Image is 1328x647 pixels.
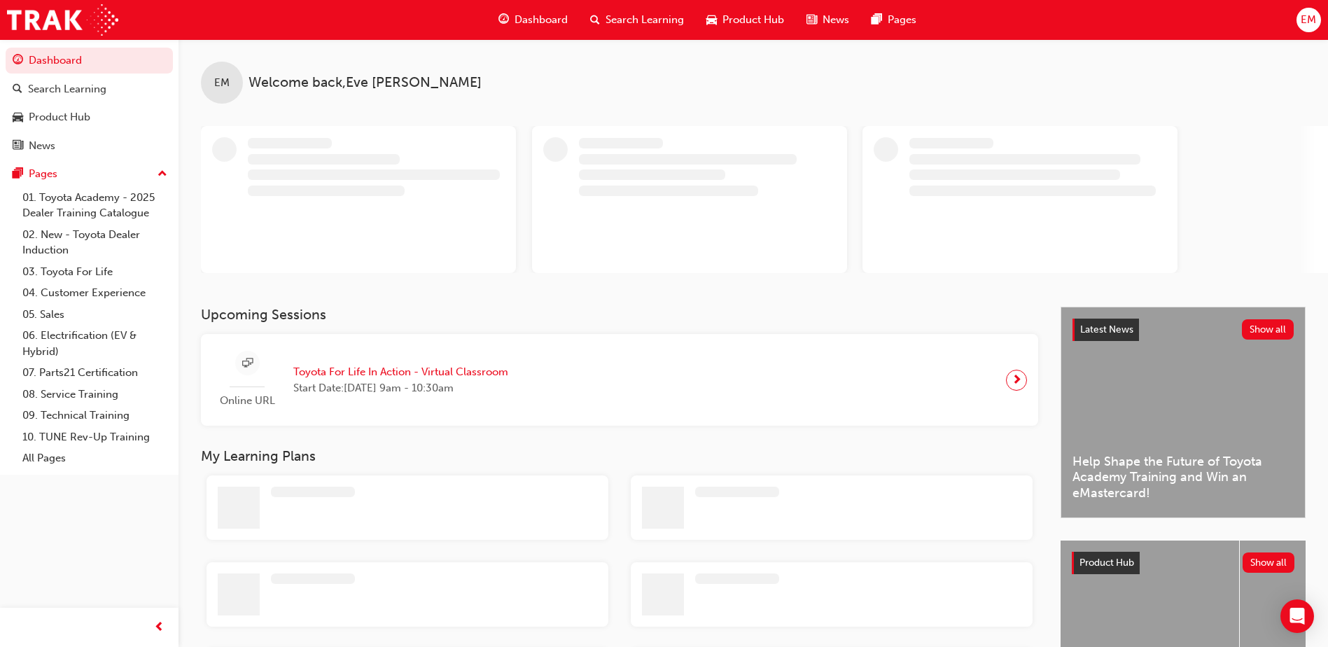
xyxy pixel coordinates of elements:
span: EM [1301,12,1316,28]
a: 04. Customer Experience [17,282,173,304]
span: news-icon [13,140,23,153]
span: Search Learning [606,12,684,28]
div: Product Hub [29,109,90,125]
button: Show all [1242,319,1294,340]
span: Help Shape the Future of Toyota Academy Training and Win an eMastercard! [1072,454,1294,501]
img: Trak [7,4,118,36]
span: pages-icon [13,168,23,181]
a: Product HubShow all [1072,552,1294,574]
span: search-icon [13,83,22,96]
span: Product Hub [722,12,784,28]
span: car-icon [706,11,717,29]
span: search-icon [590,11,600,29]
a: guage-iconDashboard [487,6,579,34]
span: Welcome back , Eve [PERSON_NAME] [249,75,482,91]
div: News [29,138,55,154]
button: Pages [6,161,173,187]
a: Product Hub [6,104,173,130]
span: News [823,12,849,28]
a: 01. Toyota Academy - 2025 Dealer Training Catalogue [17,187,173,224]
a: All Pages [17,447,173,469]
a: 10. TUNE Rev-Up Training [17,426,173,448]
span: up-icon [158,165,167,183]
span: news-icon [806,11,817,29]
a: Online URLToyota For Life In Action - Virtual ClassroomStart Date:[DATE] 9am - 10:30am [212,345,1027,415]
a: 02. New - Toyota Dealer Induction [17,224,173,261]
a: 09. Technical Training [17,405,173,426]
a: news-iconNews [795,6,860,34]
a: 07. Parts21 Certification [17,362,173,384]
a: search-iconSearch Learning [579,6,695,34]
a: 08. Service Training [17,384,173,405]
a: 03. Toyota For Life [17,261,173,283]
span: car-icon [13,111,23,124]
a: Latest NewsShow all [1072,319,1294,341]
a: Dashboard [6,48,173,74]
span: Toyota For Life In Action - Virtual Classroom [293,364,508,380]
h3: My Learning Plans [201,448,1038,464]
span: next-icon [1012,370,1022,390]
span: prev-icon [154,619,165,636]
a: car-iconProduct Hub [695,6,795,34]
div: Open Intercom Messenger [1280,599,1314,633]
span: guage-icon [13,55,23,67]
span: guage-icon [498,11,509,29]
span: Product Hub [1079,557,1134,569]
a: News [6,133,173,159]
span: Pages [888,12,916,28]
a: pages-iconPages [860,6,928,34]
span: Latest News [1080,323,1133,335]
button: DashboardSearch LearningProduct HubNews [6,45,173,161]
span: pages-icon [872,11,882,29]
h3: Upcoming Sessions [201,307,1038,323]
button: Show all [1243,552,1295,573]
a: Search Learning [6,76,173,102]
span: Online URL [212,393,282,409]
button: EM [1296,8,1321,32]
span: Start Date: [DATE] 9am - 10:30am [293,380,508,396]
a: 05. Sales [17,304,173,326]
a: Latest NewsShow allHelp Shape the Future of Toyota Academy Training and Win an eMastercard! [1061,307,1306,518]
div: Search Learning [28,81,106,97]
span: Dashboard [515,12,568,28]
div: Pages [29,166,57,182]
a: 06. Electrification (EV & Hybrid) [17,325,173,362]
span: EM [214,75,230,91]
span: sessionType_ONLINE_URL-icon [242,355,253,373]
